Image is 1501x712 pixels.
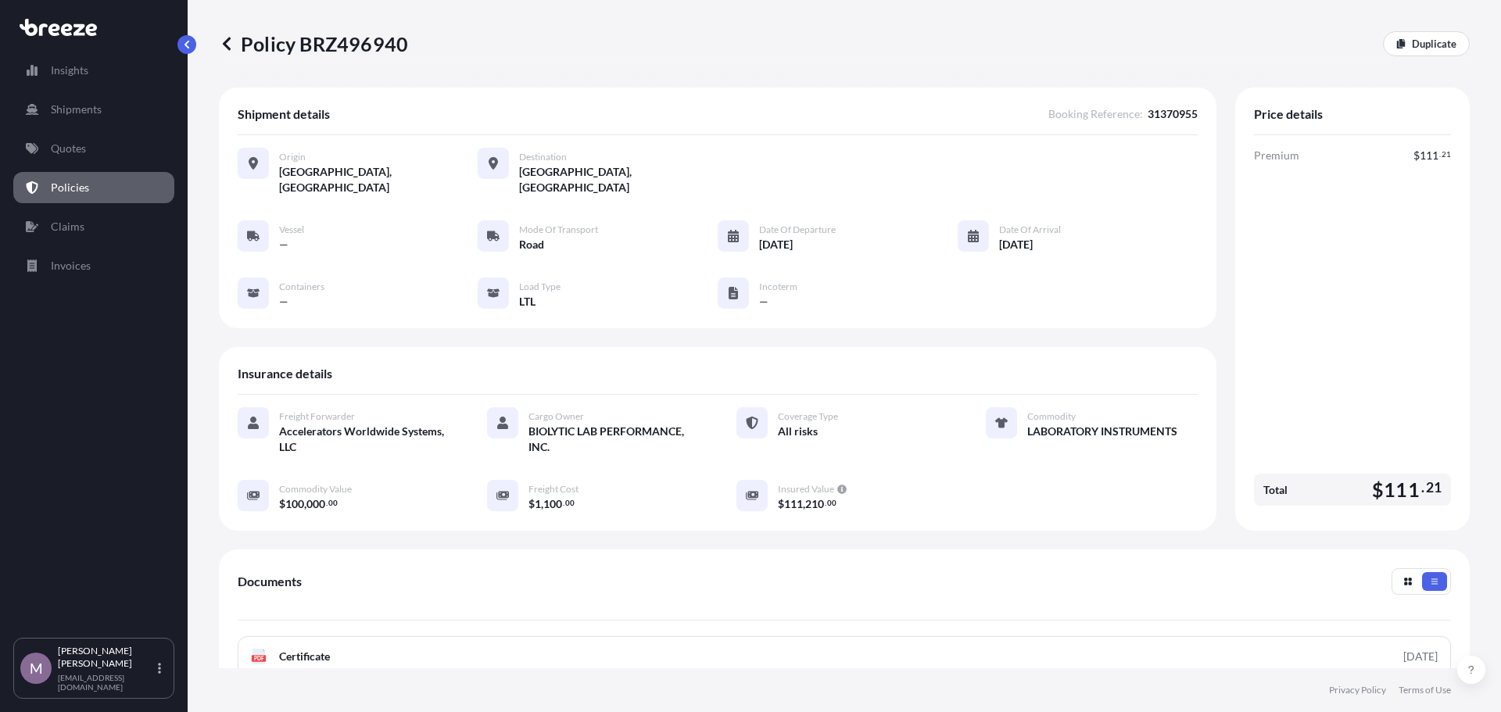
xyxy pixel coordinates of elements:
[1403,649,1438,664] div: [DATE]
[565,500,575,506] span: 00
[279,151,306,163] span: Origin
[759,237,793,252] span: [DATE]
[51,180,89,195] p: Policies
[326,500,328,506] span: .
[778,424,818,439] span: All risks
[1148,106,1198,122] span: 31370955
[279,499,285,510] span: $
[1048,106,1143,122] span: Booking Reference :
[759,281,797,293] span: Incoterm
[279,164,478,195] span: [GEOGRAPHIC_DATA], [GEOGRAPHIC_DATA]
[279,281,324,293] span: Containers
[51,258,91,274] p: Invoices
[58,673,155,692] p: [EMAIL_ADDRESS][DOMAIN_NAME]
[519,281,561,293] span: Load Type
[13,94,174,125] a: Shipments
[803,499,805,510] span: ,
[1027,424,1177,439] span: LABORATORY INSTRUMENTS
[759,224,836,236] span: Date of Departure
[1413,150,1420,161] span: $
[778,499,784,510] span: $
[528,410,584,423] span: Cargo Owner
[279,224,304,236] span: Vessel
[827,500,836,506] span: 00
[519,164,718,195] span: [GEOGRAPHIC_DATA], [GEOGRAPHIC_DATA]
[279,237,288,252] span: —
[1399,684,1451,696] a: Terms of Use
[30,660,43,676] span: M
[13,211,174,242] a: Claims
[219,31,408,56] p: Policy BRZ496940
[519,237,544,252] span: Road
[51,219,84,234] p: Claims
[519,294,536,309] span: LTL
[1263,482,1288,498] span: Total
[1027,410,1076,423] span: Commodity
[1254,106,1323,122] span: Price details
[328,500,338,506] span: 00
[759,294,768,309] span: —
[1254,148,1299,163] span: Premium
[543,499,562,510] span: 100
[563,500,564,506] span: .
[279,424,450,455] span: Accelerators Worldwide Systems, LLC
[1421,483,1424,492] span: .
[13,250,174,281] a: Invoices
[1372,480,1384,499] span: $
[528,499,535,510] span: $
[13,133,174,164] a: Quotes
[784,499,803,510] span: 111
[528,483,579,496] span: Freight Cost
[999,224,1061,236] span: Date of Arrival
[541,499,543,510] span: ,
[825,500,826,506] span: .
[805,499,824,510] span: 210
[1426,483,1442,492] span: 21
[1384,480,1420,499] span: 111
[519,224,598,236] span: Mode of Transport
[13,55,174,86] a: Insights
[279,410,355,423] span: Freight Forwarder
[58,645,155,670] p: [PERSON_NAME] [PERSON_NAME]
[238,106,330,122] span: Shipment details
[238,574,302,589] span: Documents
[51,141,86,156] p: Quotes
[13,172,174,203] a: Policies
[51,102,102,117] p: Shipments
[51,63,88,78] p: Insights
[238,366,332,381] span: Insurance details
[535,499,541,510] span: 1
[306,499,325,510] span: 000
[254,656,264,661] text: PDF
[279,649,330,664] span: Certificate
[1412,36,1456,52] p: Duplicate
[999,237,1033,252] span: [DATE]
[285,499,304,510] span: 100
[1383,31,1470,56] a: Duplicate
[528,424,699,455] span: BIOLYTIC LAB PERFORMANCE, INC.
[1420,150,1438,161] span: 111
[519,151,567,163] span: Destination
[238,636,1451,677] a: PDFCertificate[DATE]
[1439,152,1441,157] span: .
[304,499,306,510] span: ,
[1329,684,1386,696] a: Privacy Policy
[279,294,288,309] span: —
[778,410,838,423] span: Coverage Type
[1442,152,1451,157] span: 21
[778,483,834,496] span: Insured Value
[279,483,352,496] span: Commodity Value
